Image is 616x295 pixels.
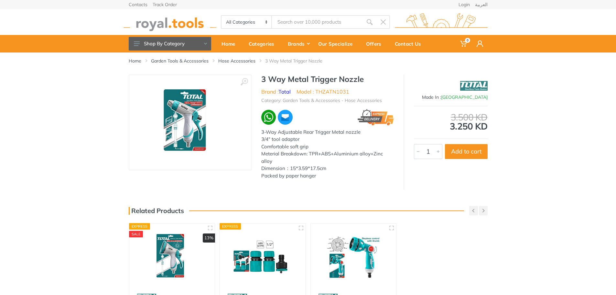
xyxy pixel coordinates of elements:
[244,37,283,51] div: Categories
[317,229,391,285] img: Royal Tools - Plastic trigger nozzle
[261,88,291,96] li: Brand :
[135,229,209,285] img: Royal Tools - 10 Pattern Metal Trigger Nozzle
[362,35,390,52] a: Offers
[277,109,293,125] img: ma.webp
[445,144,488,159] button: Add to cart
[220,223,241,230] div: Express
[395,13,488,31] img: royal.tools Logo
[203,233,215,243] div: 13%
[459,2,470,7] a: Login
[297,88,349,96] li: Model : THZATN1031
[129,2,147,7] a: Contacts
[218,58,255,64] a: Hose Accessories
[129,37,211,51] button: Shop By Category
[414,113,488,131] div: 3.250 KD
[465,38,470,43] span: 0
[129,58,141,64] a: Home
[272,15,362,29] input: Site search
[362,37,390,51] div: Offers
[456,35,472,52] a: 0
[124,13,216,31] img: royal.tools Logo
[358,109,394,125] img: express.png
[414,94,488,101] div: Made In :
[151,58,209,64] a: Garden Tools & Accessories
[217,37,244,51] div: Home
[261,74,394,84] h1: 3 Way Metal Trigger Nozzle
[441,94,488,100] span: [GEOGRAPHIC_DATA]
[265,58,332,64] li: 3 Way Metal Trigger Nozzle
[414,113,488,122] div: 3.500 KD
[460,78,488,94] img: Total
[261,129,394,180] div: 3-Way Adjustable Rear Trigger Metal nozzle 3/4" tool adaptor Comfortable soft grip Meterial Break...
[222,16,272,28] select: Category
[390,35,430,52] a: Contact Us
[129,207,184,215] h3: Related Products
[475,2,488,7] a: العربية
[314,37,362,51] div: Our Specialize
[129,223,150,230] div: Express
[261,97,382,104] li: Category: Garden Tools & Accessories - Hose Accessories
[129,58,488,64] nav: breadcrumb
[261,110,276,125] img: wa.webp
[314,35,362,52] a: Our Specialize
[129,231,143,237] div: SALE
[226,229,300,285] img: Royal Tools - 3 pcs Hose quick connectors set
[244,35,283,52] a: Categories
[390,37,430,51] div: Contact Us
[153,2,177,7] a: Track Order
[283,37,314,51] div: Brands
[151,82,229,163] img: Royal Tools - 3 Way Metal Trigger Nozzle
[217,35,244,52] a: Home
[278,88,291,95] a: Total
